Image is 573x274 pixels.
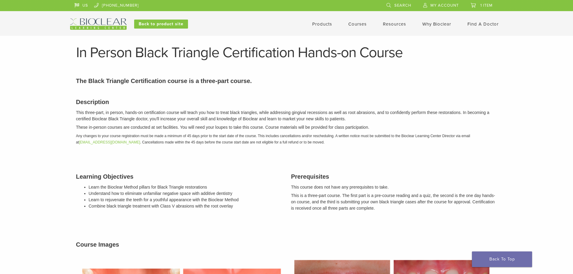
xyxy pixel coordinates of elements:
[480,3,493,8] span: 1 item
[89,203,282,209] li: Combine black triangle treatment with Class V abrasions with the root overlay
[134,20,188,29] a: Back to product site
[467,21,499,27] a: Find A Doctor
[312,21,332,27] a: Products
[76,109,497,122] p: This three-part, in person, hands-on certification course will teach you how to treat black trian...
[430,3,459,8] span: My Account
[422,21,451,27] a: Why Bioclear
[70,18,127,30] img: Bioclear
[79,140,140,144] a: [EMAIL_ADDRESS][DOMAIN_NAME]
[76,45,497,60] h1: In Person Black Triangle Certification Hands-on Course
[89,184,282,190] li: Learn the Bioclear Method pillars for Black Triangle restorations
[76,172,282,181] h3: Learning Objectives
[291,192,497,211] p: This is a three-part course. The first part is a pre-course reading and a quiz, the second is the...
[291,172,497,181] h3: Prerequisites
[383,21,406,27] a: Resources
[291,184,497,190] p: This course does not have any prerequisites to take.
[76,240,497,249] h3: Course Images
[472,251,532,267] a: Back To Top
[76,124,497,131] p: These in-person courses are conducted at set facilities. You will need your loupes to take this c...
[348,21,367,27] a: Courses
[89,190,282,197] li: Understand how to eliminate unfamiliar negative space with additive dentistry
[76,97,497,106] h3: Description
[76,134,470,144] em: Any changes to your course registration must be made a minimum of 45 days prior to the start date...
[394,3,411,8] span: Search
[89,197,282,203] li: Learn to rejuvenate the teeth for a youthful appearance with the Bioclear Method
[76,76,497,85] p: The Black Triangle Certification course is a three-part course.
